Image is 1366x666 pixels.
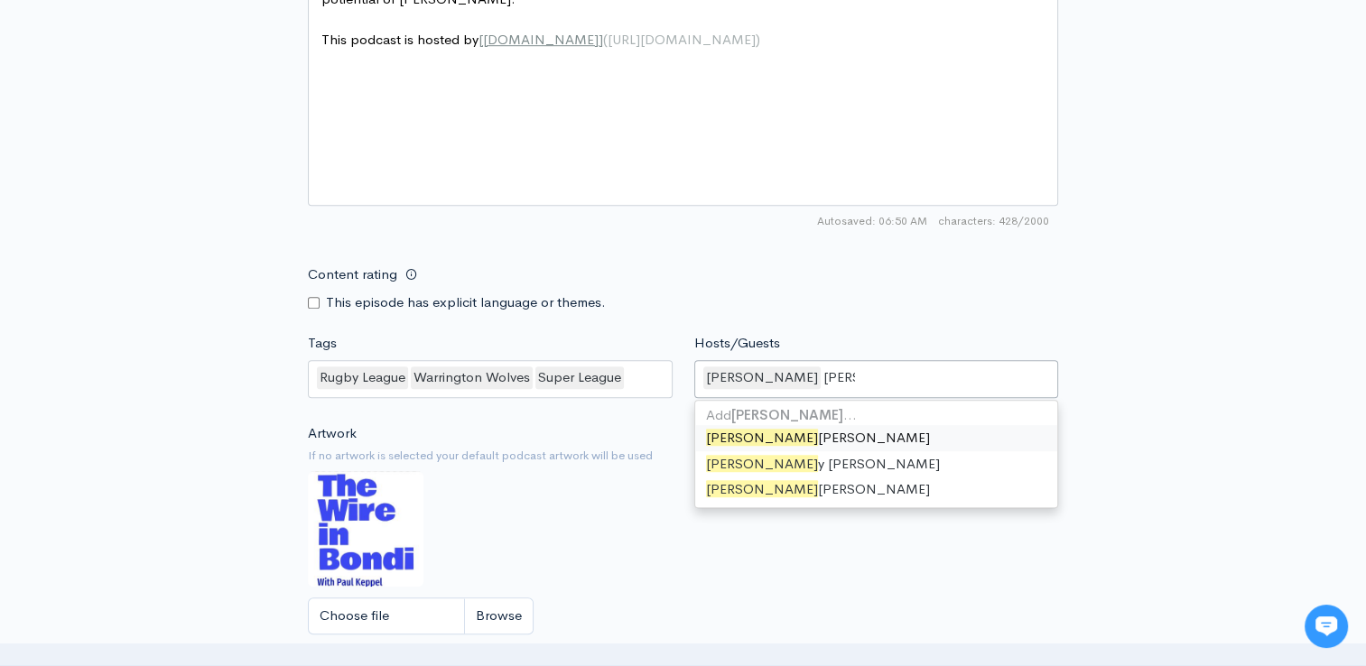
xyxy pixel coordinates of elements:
[483,31,599,48] span: [DOMAIN_NAME]
[603,31,608,48] span: (
[706,455,818,472] span: [PERSON_NAME]
[116,250,217,264] span: New conversation
[608,31,756,48] span: [URL][DOMAIN_NAME]
[27,120,334,207] h2: Just let us know if you need anything and we'll be happy to help! 🙂
[28,239,333,275] button: New conversation
[695,451,1058,477] div: y [PERSON_NAME]
[695,425,1058,451] div: [PERSON_NAME]
[703,366,821,389] div: [PERSON_NAME]
[24,310,337,331] p: Find an answer quickly
[817,213,927,229] span: Autosaved: 06:50 AM
[535,366,624,389] div: Super League
[731,406,843,423] strong: [PERSON_NAME]
[411,366,533,389] div: Warrington Wolves
[308,423,357,444] label: Artwork
[308,333,337,354] label: Tags
[479,31,483,48] span: [
[599,31,603,48] span: ]
[938,213,1049,229] span: 428/2000
[695,405,1058,426] div: Add …
[308,447,1058,465] small: If no artwork is selected your default podcast artwork will be used
[308,256,397,293] label: Content rating
[695,476,1058,503] div: [PERSON_NAME]
[694,333,780,354] label: Hosts/Guests
[317,366,408,389] div: Rugby League
[27,88,334,116] h1: Hi 👋
[52,339,322,375] input: Search articles
[706,480,818,497] span: [PERSON_NAME]
[326,292,606,313] label: This episode has explicit language or themes.
[756,31,760,48] span: )
[1305,605,1348,648] iframe: gist-messenger-bubble-iframe
[321,31,760,48] span: This podcast is hosted by
[706,429,818,446] span: [PERSON_NAME]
